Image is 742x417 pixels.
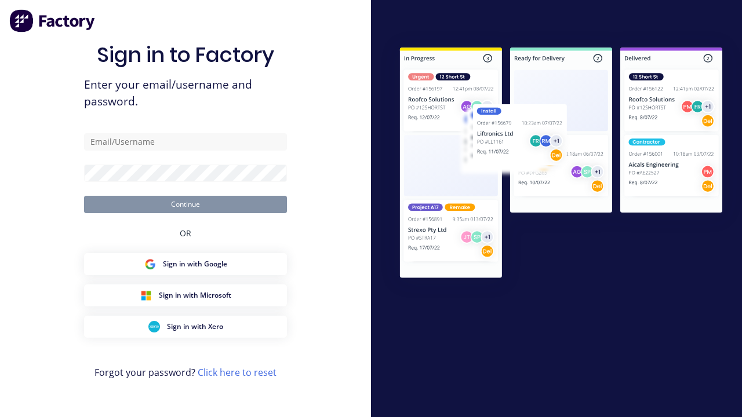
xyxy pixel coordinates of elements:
img: Google Sign in [144,258,156,270]
button: Google Sign inSign in with Google [84,253,287,275]
img: Factory [9,9,96,32]
img: Microsoft Sign in [140,290,152,301]
button: Microsoft Sign inSign in with Microsoft [84,284,287,306]
h1: Sign in to Factory [97,42,274,67]
span: Sign in with Xero [167,321,223,332]
span: Forgot your password? [94,365,277,379]
img: Sign in [380,30,742,299]
span: Enter your email/username and password. [84,76,287,110]
button: Xero Sign inSign in with Xero [84,316,287,338]
img: Xero Sign in [148,321,160,332]
button: Continue [84,196,287,213]
a: Click here to reset [198,366,277,379]
span: Sign in with Google [163,259,227,269]
div: OR [180,213,191,253]
input: Email/Username [84,133,287,151]
span: Sign in with Microsoft [159,290,231,301]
